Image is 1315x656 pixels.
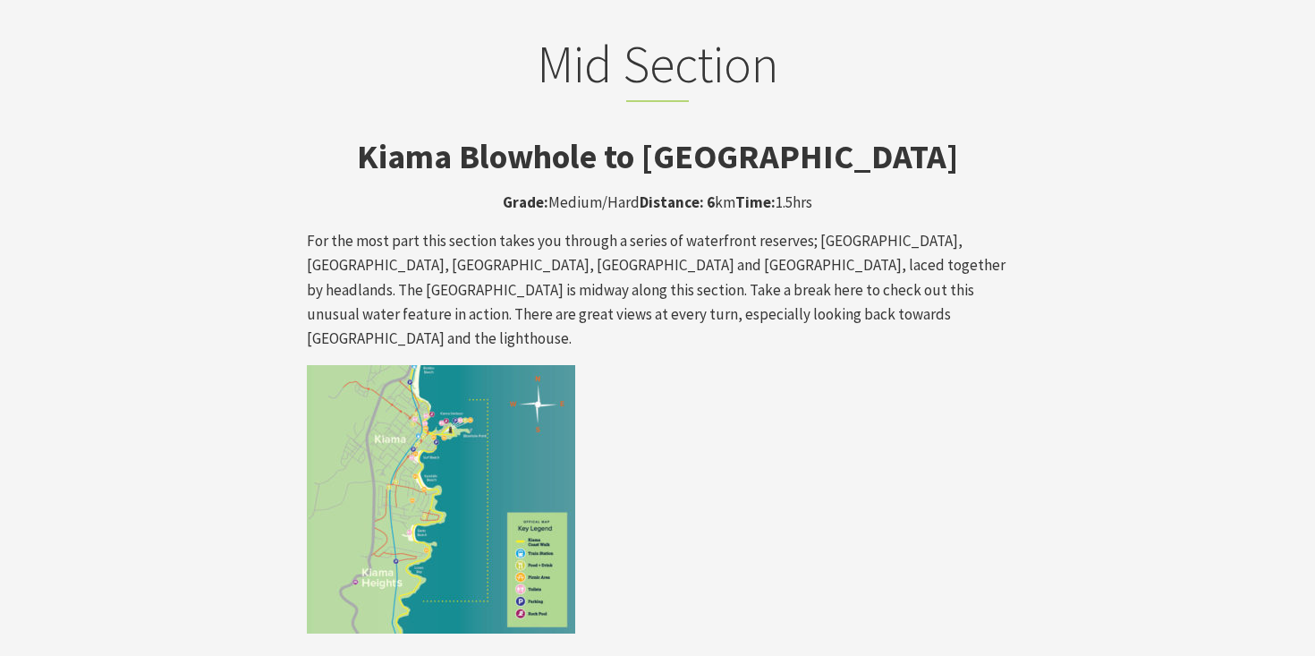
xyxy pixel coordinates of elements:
[735,192,776,212] strong: Time:
[307,33,1008,103] h2: Mid Section
[503,192,548,212] strong: Grade:
[307,365,575,634] img: Kiama Coast Walk Mid Section
[307,191,1008,215] p: Medium/Hard km 1.5hrs
[307,229,1008,351] p: For the most part this section takes you through a series of waterfront reserves; [GEOGRAPHIC_DAT...
[357,135,958,177] strong: Kiama Blowhole to [GEOGRAPHIC_DATA]
[640,192,715,212] strong: Distance: 6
